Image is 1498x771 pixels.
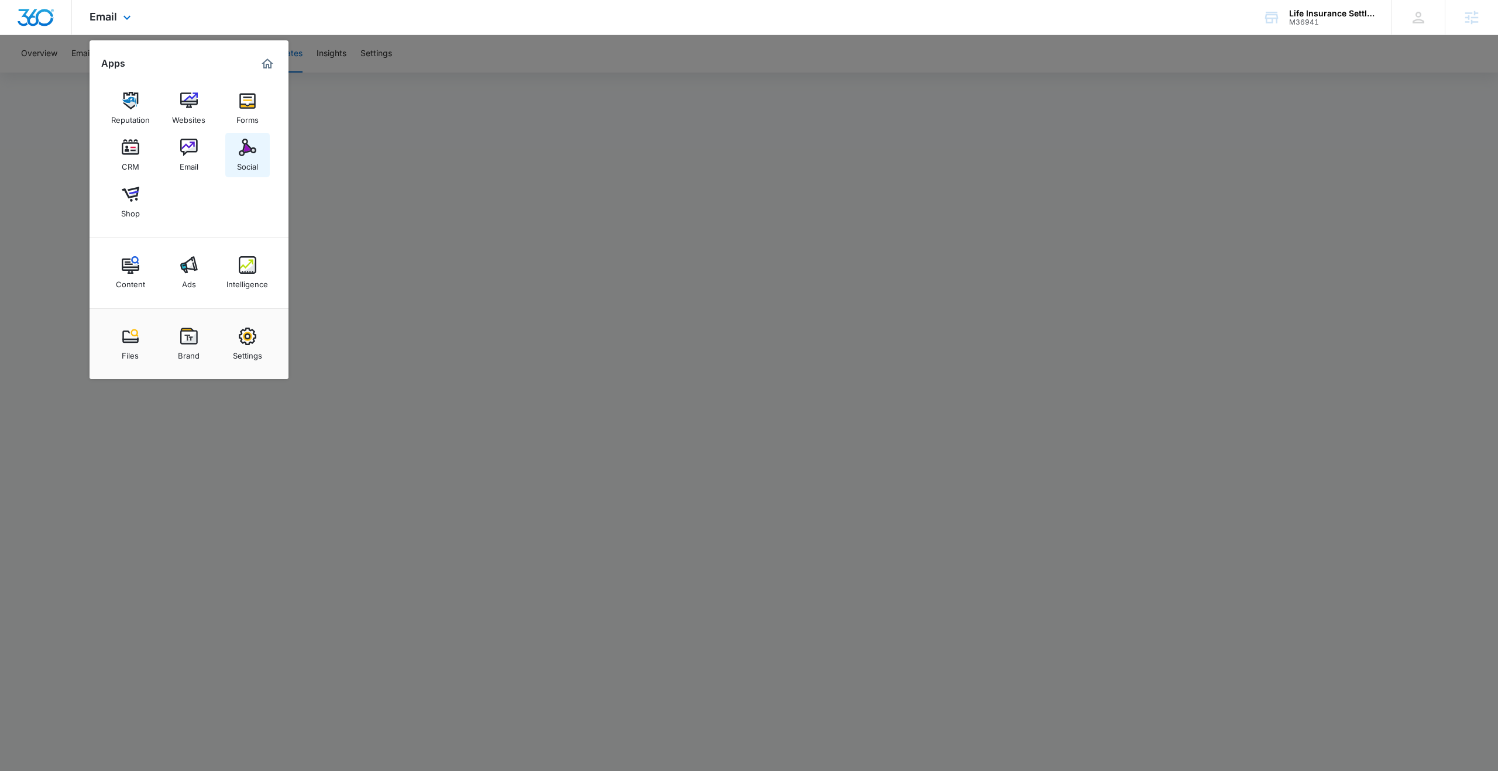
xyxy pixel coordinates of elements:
a: Forms [225,86,270,130]
div: account id [1289,18,1375,26]
a: Email [167,133,211,177]
a: Shop [108,180,153,224]
div: Ads [182,274,196,289]
div: Shop [121,203,140,218]
span: Email [90,11,117,23]
div: Brand [178,345,200,360]
a: Intelligence [225,250,270,295]
div: Reputation [111,109,150,125]
a: Websites [167,86,211,130]
a: Files [108,322,153,366]
div: Intelligence [226,274,268,289]
div: Files [122,345,139,360]
div: account name [1289,9,1375,18]
a: Reputation [108,86,153,130]
a: Settings [225,322,270,366]
a: CRM [108,133,153,177]
div: Social [237,156,258,171]
a: Marketing 360® Dashboard [258,54,277,73]
a: Social [225,133,270,177]
div: Content [116,274,145,289]
a: Ads [167,250,211,295]
div: Forms [236,109,259,125]
div: Email [180,156,198,171]
div: CRM [122,156,139,171]
a: Brand [167,322,211,366]
h2: Apps [101,58,125,69]
a: Content [108,250,153,295]
div: Websites [172,109,205,125]
div: Settings [233,345,262,360]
